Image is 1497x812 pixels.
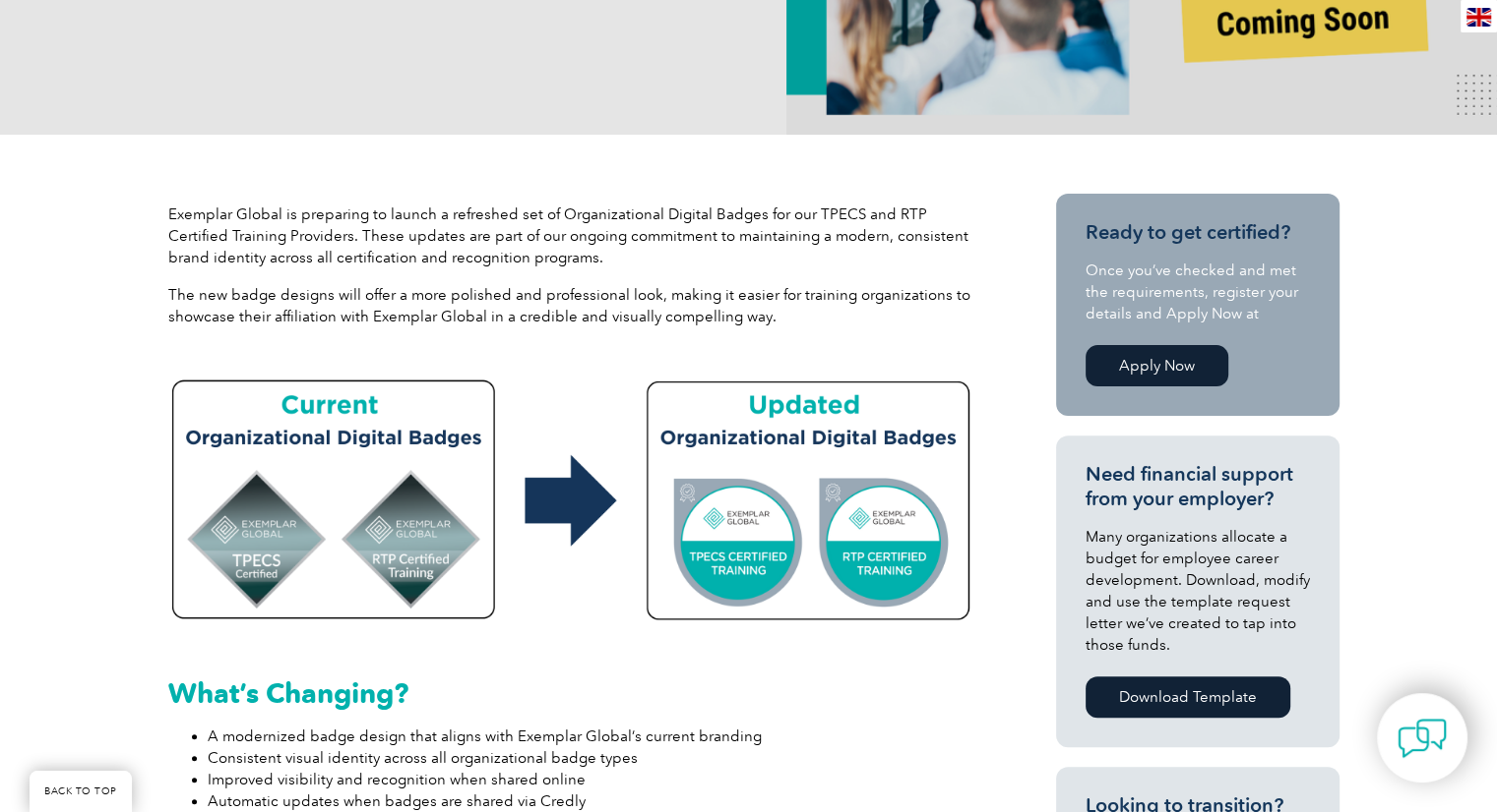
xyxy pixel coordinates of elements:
p: Many organizations allocate a budget for employee career development. Download, modify and use th... [1086,526,1310,656]
li: Consistent visual identity across all organizational badge types [208,747,975,769]
a: Apply Now [1086,345,1228,386]
li: Improved visibility and recognition when shared online [208,769,975,790]
a: Download Template [1086,676,1290,718]
p: The new badge designs will offer a more polished and professional look, making it easier for trai... [168,284,975,327]
p: Once you’ve checked and met the requirements, register your details and Apply Now at [1086,260,1310,324]
img: Organizational Digital Badges [168,363,975,631]
h3: Ready to get certified? [1086,220,1310,245]
h3: Need financial support from your employer? [1086,462,1310,511]
li: Automatic updates when badges are shared via Credly [208,790,975,812]
a: BACK TO TOP [30,771,132,812]
li: A modernized badge design that aligns with Exemplar Global’s current branding [208,725,975,747]
img: en [1466,8,1491,27]
p: Exemplar Global is preparing to launch a refreshed set of Organizational Digital Badges for our T... [168,203,975,268]
strong: What’s Changing? [168,676,408,710]
img: contact-chat.png [1398,714,1447,763]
